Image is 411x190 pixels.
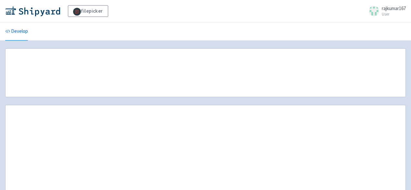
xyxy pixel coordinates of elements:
[5,6,60,16] img: Shipyard logo
[68,5,108,17] a: filepicker
[5,22,28,41] a: Develop
[365,6,406,16] a: rajkumar167 User
[382,5,406,11] span: rajkumar167
[382,12,406,16] small: User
